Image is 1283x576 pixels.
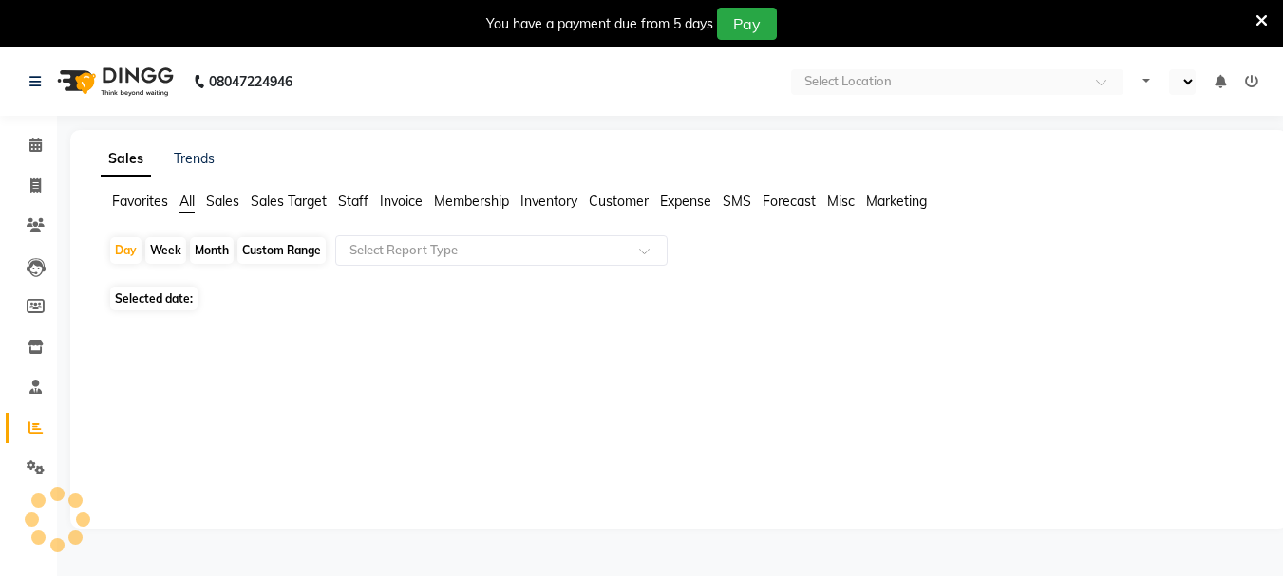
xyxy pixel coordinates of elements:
[717,8,777,40] button: Pay
[763,193,816,210] span: Forecast
[112,193,168,210] span: Favorites
[237,237,326,264] div: Custom Range
[804,72,892,91] div: Select Location
[338,193,368,210] span: Staff
[434,193,509,210] span: Membership
[48,55,179,108] img: logo
[660,193,711,210] span: Expense
[380,193,423,210] span: Invoice
[179,193,195,210] span: All
[110,237,142,264] div: Day
[251,193,327,210] span: Sales Target
[206,193,239,210] span: Sales
[174,150,215,167] a: Trends
[520,193,577,210] span: Inventory
[589,193,649,210] span: Customer
[145,237,186,264] div: Week
[866,193,927,210] span: Marketing
[486,14,713,34] div: You have a payment due from 5 days
[101,142,151,177] a: Sales
[723,193,751,210] span: SMS
[827,193,855,210] span: Misc
[190,237,234,264] div: Month
[110,287,198,310] span: Selected date:
[209,55,292,108] b: 08047224946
